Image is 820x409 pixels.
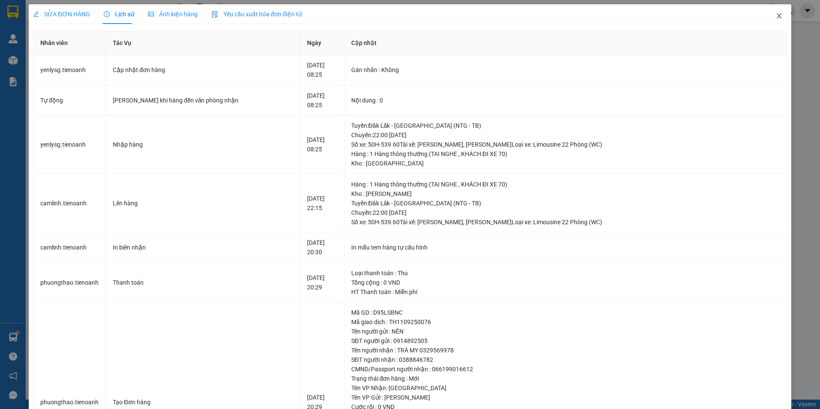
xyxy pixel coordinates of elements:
[113,278,293,287] div: Thanh toán
[351,383,780,393] div: Tên VP Nhận: [GEOGRAPHIC_DATA]
[33,11,90,18] span: SỬA ĐƠN HÀNG
[351,287,780,297] div: HT Thanh toán : Miễn phí
[351,198,780,227] div: Tuyến : Đăk Lăk - [GEOGRAPHIC_DATA] (NTG - TB) Chuyến: 22:00 [DATE] Số xe: 50H-539.60 Tài xế: [PE...
[351,159,780,168] div: Kho : [GEOGRAPHIC_DATA]
[33,11,39,17] span: edit
[33,232,106,263] td: camlinh.tienoanh
[211,11,302,18] span: Yêu cầu xuất hóa đơn điện tử
[148,11,154,17] span: picture
[351,65,780,75] div: Gán nhãn : Không
[351,317,780,327] div: Mã giao dịch : TH1109250076
[351,355,780,364] div: SĐT người nhận : 0388846782
[33,263,106,303] td: phuongthao.tienoanh
[307,60,337,79] div: [DATE] 08:25
[33,85,106,116] td: Tự động
[33,31,106,55] th: Nhân viên
[33,55,106,85] td: yenlysg.tienoanh
[351,189,780,198] div: Kho : [PERSON_NAME]
[104,11,110,17] span: clock-circle
[351,346,780,355] div: Tên người nhận : TRÀ MY 0329569978
[307,238,337,257] div: [DATE] 20:30
[307,91,337,110] div: [DATE] 08:25
[351,180,780,189] div: Hàng : 1 Hàng thông thường (TAI NGHE , KHÁCH ĐI XE 70)
[351,327,780,336] div: Tên người gửi : NÊN
[113,243,293,252] div: In biên nhận
[776,12,783,19] span: close
[351,336,780,346] div: SĐT người gửi : 0914892505
[300,31,344,55] th: Ngày
[351,364,780,374] div: CMND/Passport người nhận : 066199016612
[307,273,337,292] div: [DATE] 20:29
[351,149,780,159] div: Hàng : 1 Hàng thông thường (TAI NGHE , KHÁCH ĐI XE 70)
[351,278,780,287] div: Tổng cộng : 0 VND
[351,308,780,317] div: Mã GD : D95LSBNC
[113,397,293,407] div: Tạo Đơn hàng
[113,198,293,208] div: Lên hàng
[33,174,106,233] td: camlinh.tienoanh
[351,393,780,402] div: Tên VP Gửi : [PERSON_NAME]
[106,31,300,55] th: Tác Vụ
[307,135,337,154] div: [DATE] 08:25
[351,243,780,252] div: In mẫu tem hàng tự cấu hình
[767,4,791,28] button: Close
[113,140,293,149] div: Nhập hàng
[307,194,337,213] div: [DATE] 22:15
[351,268,780,278] div: Loại thanh toán : Thu
[113,96,293,105] div: [PERSON_NAME] khi hàng đến văn phòng nhận
[104,11,134,18] span: Lịch sử
[211,11,218,18] img: icon
[148,11,198,18] span: Ảnh kiện hàng
[351,96,780,105] div: Nội dung : 0
[351,121,780,149] div: Tuyến : Đăk Lăk - [GEOGRAPHIC_DATA] (NTG - TB) Chuyến: 22:00 [DATE] Số xe: 50H-539.60 Tài xế: [PE...
[33,115,106,174] td: yenlysg.tienoanh
[344,31,787,55] th: Cập nhật
[113,65,293,75] div: Cập nhật đơn hàng
[351,374,780,383] div: Trạng thái đơn hàng : Mới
